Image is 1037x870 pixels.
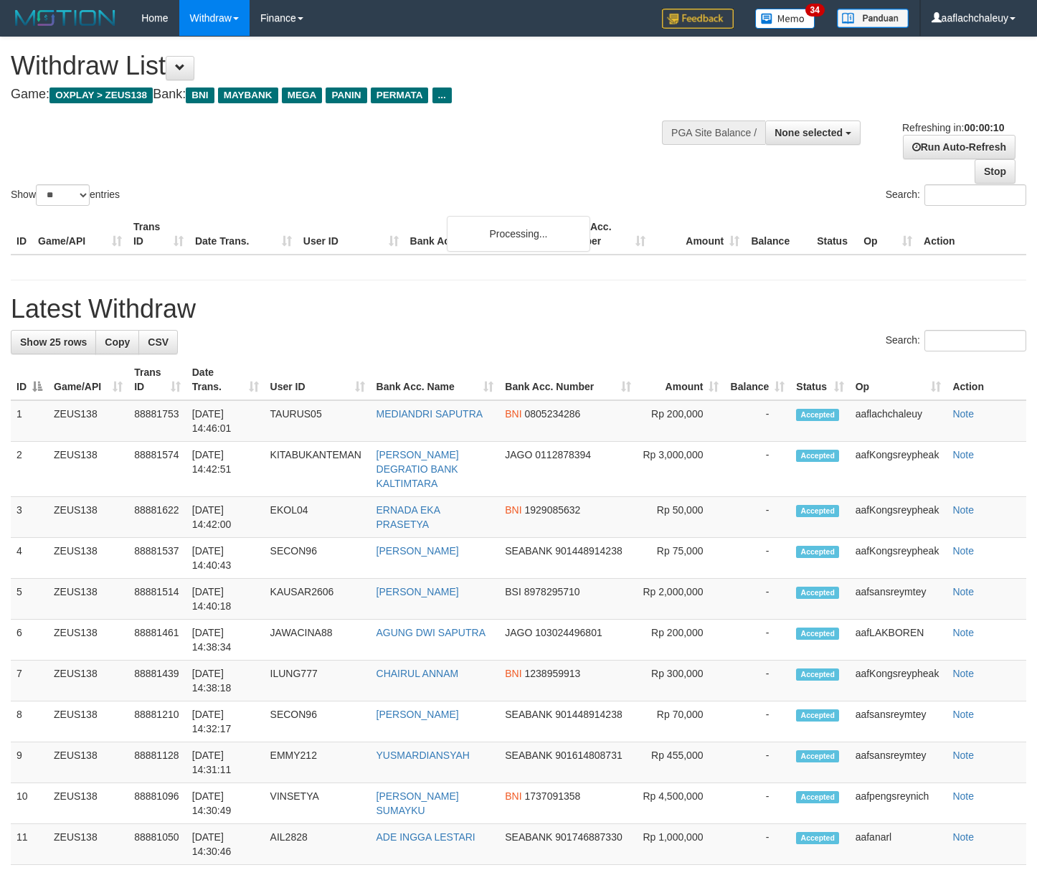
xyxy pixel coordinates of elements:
[48,497,128,538] td: ZEUS138
[952,504,974,516] a: Note
[850,742,947,783] td: aafsansreymtey
[662,120,765,145] div: PGA Site Balance /
[662,9,734,29] img: Feedback.jpg
[637,442,724,497] td: Rp 3,000,000
[745,214,811,255] th: Balance
[557,214,651,255] th: Bank Acc. Number
[432,88,452,103] span: ...
[724,400,790,442] td: -
[20,336,87,348] span: Show 25 rows
[265,661,371,701] td: ILUNG777
[724,620,790,661] td: -
[796,587,839,599] span: Accepted
[265,783,371,824] td: VINSETYA
[850,497,947,538] td: aafKongsreypheak
[128,359,186,400] th: Trans ID: activate to sort column ascending
[36,184,90,206] select: Showentries
[95,330,139,354] a: Copy
[128,538,186,579] td: 88881537
[265,824,371,865] td: AIL2828
[850,824,947,865] td: aafanarl
[724,742,790,783] td: -
[837,9,909,28] img: panduan.png
[535,627,602,638] span: Copy 103024496801 to clipboard
[128,214,189,255] th: Trans ID
[765,120,861,145] button: None selected
[186,497,265,538] td: [DATE] 14:42:00
[724,538,790,579] td: -
[48,783,128,824] td: ZEUS138
[128,400,186,442] td: 88881753
[265,442,371,497] td: KITABUKANTEMAN
[796,832,839,844] span: Accepted
[886,330,1026,351] label: Search:
[796,709,839,722] span: Accepted
[964,122,1004,133] strong: 00:00:10
[377,709,459,720] a: [PERSON_NAME]
[952,790,974,802] a: Note
[850,442,947,497] td: aafKongsreypheak
[947,359,1026,400] th: Action
[377,408,483,420] a: MEDIANDRI SAPUTRA
[48,538,128,579] td: ZEUS138
[505,668,521,679] span: BNI
[11,214,32,255] th: ID
[11,620,48,661] td: 6
[952,449,974,460] a: Note
[637,579,724,620] td: Rp 2,000,000
[637,701,724,742] td: Rp 70,000
[525,504,581,516] span: Copy 1929085632 to clipboard
[138,330,178,354] a: CSV
[282,88,323,103] span: MEGA
[11,497,48,538] td: 3
[186,88,214,103] span: BNI
[724,442,790,497] td: -
[404,214,558,255] th: Bank Acc. Name
[505,750,552,761] span: SEABANK
[11,538,48,579] td: 4
[525,408,581,420] span: Copy 0805234286 to clipboard
[265,579,371,620] td: KAUSAR2606
[377,750,470,761] a: YUSMARDIANSYAH
[128,497,186,538] td: 88881622
[377,831,475,843] a: ADE INGGA LESTARI
[918,214,1026,255] th: Action
[265,701,371,742] td: SECON96
[724,824,790,865] td: -
[186,442,265,497] td: [DATE] 14:42:51
[218,88,278,103] span: MAYBANK
[555,545,622,557] span: Copy 901448914238 to clipboard
[128,824,186,865] td: 88881050
[952,408,974,420] a: Note
[637,497,724,538] td: Rp 50,000
[48,442,128,497] td: ZEUS138
[11,88,677,102] h4: Game: Bank:
[189,214,298,255] th: Date Trans.
[377,668,459,679] a: CHAIRUL ANNAM
[952,668,974,679] a: Note
[265,497,371,538] td: EKOL04
[128,620,186,661] td: 88881461
[186,538,265,579] td: [DATE] 14:40:43
[505,408,521,420] span: BNI
[796,750,839,762] span: Accepted
[637,661,724,701] td: Rp 300,000
[796,409,839,421] span: Accepted
[505,504,521,516] span: BNI
[724,579,790,620] td: -
[186,824,265,865] td: [DATE] 14:30:46
[11,184,120,206] label: Show entries
[525,668,581,679] span: Copy 1238959913 to clipboard
[858,214,918,255] th: Op
[505,831,552,843] span: SEABANK
[651,214,745,255] th: Amount
[796,628,839,640] span: Accepted
[11,579,48,620] td: 5
[128,701,186,742] td: 88881210
[32,214,128,255] th: Game/API
[148,336,169,348] span: CSV
[48,701,128,742] td: ZEUS138
[11,400,48,442] td: 1
[903,135,1015,159] a: Run Auto-Refresh
[371,359,500,400] th: Bank Acc. Name: activate to sort column ascending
